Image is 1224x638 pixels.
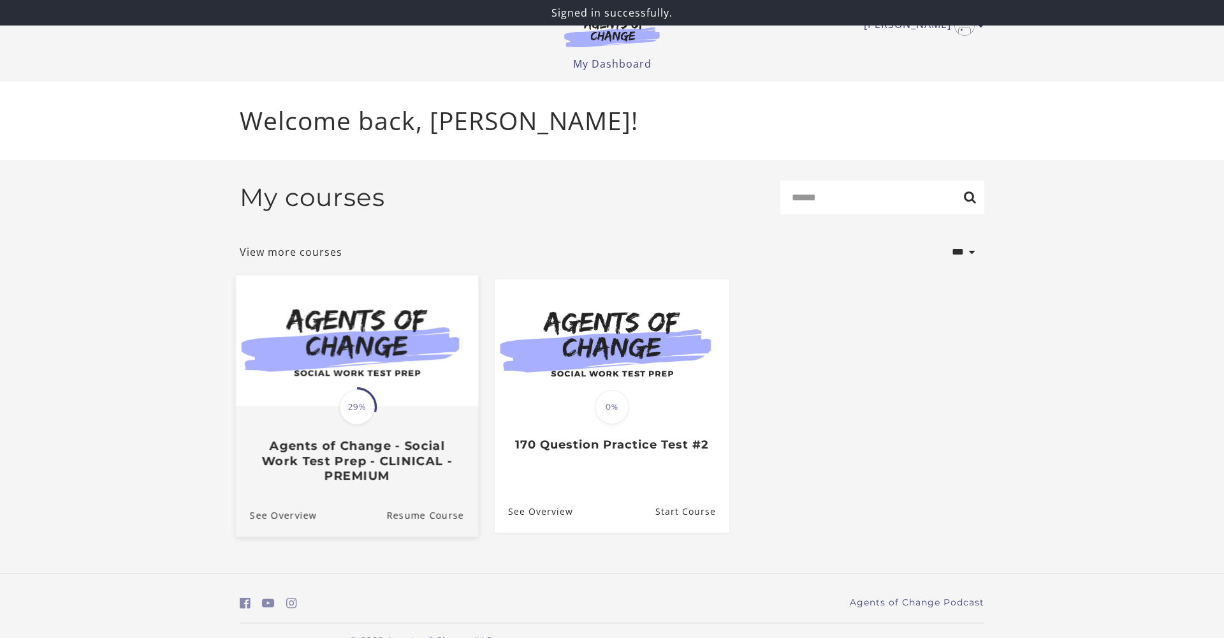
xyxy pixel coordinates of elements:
a: Agents of Change - Social Work Test Prep - CLINICAL - PREMIUM: Resume Course [386,493,478,536]
a: https://www.instagram.com/agentsofchangeprep/ (Open in a new window) [286,594,297,612]
img: Agents of Change Logo [551,18,673,47]
h3: 170 Question Practice Test #2 [508,438,715,452]
a: View more courses [240,244,342,260]
a: 170 Question Practice Test #2: See Overview [495,491,573,532]
h2: My courses [240,182,385,212]
a: 170 Question Practice Test #2: Resume Course [655,491,729,532]
i: https://www.youtube.com/c/AgentsofChangeTestPrepbyMeaganMitchell (Open in a new window) [262,597,275,609]
a: My Dashboard [573,57,652,71]
a: https://www.facebook.com/groups/aswbtestprep (Open in a new window) [240,594,251,612]
a: https://www.youtube.com/c/AgentsofChangeTestPrepbyMeaganMitchell (Open in a new window) [262,594,275,612]
i: https://www.instagram.com/agentsofchangeprep/ (Open in a new window) [286,597,297,609]
a: Agents of Change Podcast [850,596,984,609]
span: 0% [595,390,629,424]
i: https://www.facebook.com/groups/aswbtestprep (Open in a new window) [240,597,251,609]
p: Signed in successfully. [5,5,1219,20]
a: Toggle menu [864,15,978,36]
p: Welcome back, [PERSON_NAME]! [240,102,984,140]
h3: Agents of Change - Social Work Test Prep - CLINICAL - PREMIUM [250,438,464,483]
span: 29% [339,389,375,425]
a: Agents of Change - Social Work Test Prep - CLINICAL - PREMIUM: See Overview [236,493,317,536]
